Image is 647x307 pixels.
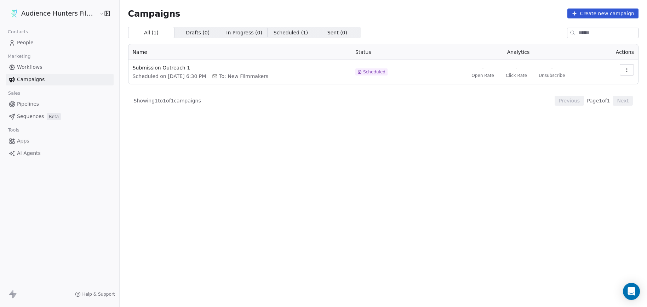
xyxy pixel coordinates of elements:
a: People [6,37,114,49]
a: Pipelines [6,98,114,110]
button: Previous [555,96,584,106]
span: Sales [5,88,23,99]
a: SequencesBeta [6,111,114,122]
a: Apps [6,135,114,147]
span: - [516,64,517,71]
span: Campaigns [128,9,181,18]
span: Sent ( 0 ) [327,29,347,37]
span: Apps [17,137,29,145]
a: Workflows [6,61,114,73]
span: To: New Filmmakers [219,73,268,80]
span: Submission Outreach 1 [133,64,347,71]
a: AI Agents [6,147,114,159]
span: Drafts ( 0 ) [186,29,210,37]
a: Help & Support [75,291,115,297]
span: Marketing [5,51,34,62]
th: Name [128,44,351,60]
button: Create new campaign [567,9,639,18]
th: Analytics [440,44,597,60]
span: Contacts [5,27,31,37]
span: Audience Hunters Film Festival [21,9,98,18]
span: AI Agents [17,150,41,157]
span: - [551,64,553,71]
a: Campaigns [6,74,114,85]
span: Open Rate [471,73,494,78]
span: - [482,64,484,71]
span: People [17,39,34,46]
th: Status [351,44,440,60]
span: In Progress ( 0 ) [226,29,262,37]
th: Actions [597,44,638,60]
button: Next [613,96,633,106]
span: Help & Support [82,291,115,297]
span: Click Rate [506,73,527,78]
span: Workflows [17,63,42,71]
span: Unsubscribe [539,73,565,78]
span: Sequences [17,113,44,120]
span: Beta [47,113,61,120]
div: Open Intercom Messenger [623,283,640,300]
span: Tools [5,125,22,135]
span: Showing 1 to 1 of 1 campaigns [134,97,201,104]
button: Audience Hunters Film Festival [8,7,95,19]
span: Scheduled on [DATE] 6:30 PM [133,73,206,80]
span: Scheduled ( 1 ) [274,29,308,37]
img: AHFF%20symbol.png [10,9,18,18]
span: Page 1 of 1 [587,97,610,104]
span: Scheduled [363,69,385,75]
span: Campaigns [17,76,45,83]
span: Pipelines [17,100,39,108]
